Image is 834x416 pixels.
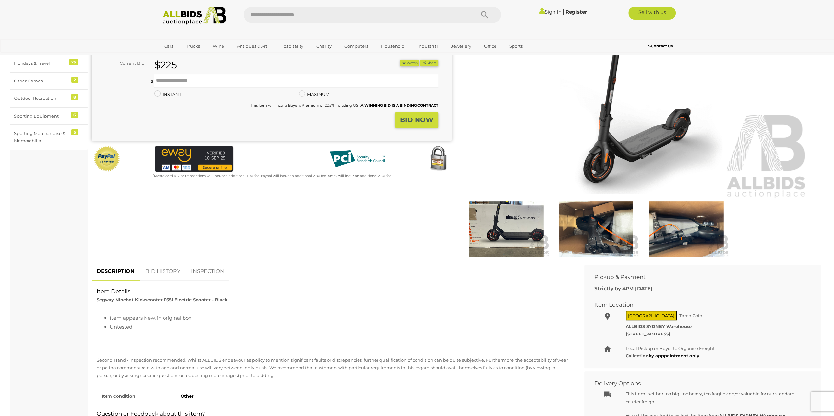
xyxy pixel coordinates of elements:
li: Item appears New, in original box [110,314,570,322]
a: Register [565,9,587,15]
a: Sign In [539,9,562,15]
button: Watch [400,60,419,66]
a: Household [377,41,409,52]
a: Wine [208,41,228,52]
b: Collection [626,353,699,358]
strong: Other [181,393,194,399]
a: Outdoor Recreation 8 [10,90,88,107]
img: Segway Ninebot Kickscooter F65l Electric Scooter - Black [463,201,550,257]
li: Untested [110,322,570,331]
a: Cars [160,41,178,52]
p: This item is either too big, too heavy, too fragile and/or valuable for our standard courier frei... [626,390,806,406]
a: Other Games 2 [10,72,88,90]
a: Antiques & Art [233,41,272,52]
label: MAXIMUM [299,91,329,98]
div: 8 [71,94,78,100]
a: Sporting Equipment 6 [10,107,88,125]
div: 2 [71,77,78,83]
div: Other Games [14,77,68,85]
img: eWAY Payment Gateway [155,146,233,172]
a: Hospitality [276,41,308,52]
a: Sell with us [628,7,676,20]
strong: ALLBIDS SYDNEY Warehouse [626,324,692,329]
img: PCI DSS compliant [324,146,390,172]
a: [GEOGRAPHIC_DATA] [160,52,215,63]
img: Segway Ninebot Kickscooter F65l Electric Scooter - Black [553,201,639,257]
button: BID NOW [395,112,438,128]
h2: Item Location [594,302,801,308]
a: Trucks [182,41,204,52]
img: Segway Ninebot Kickscooter F65l Electric Scooter - Black [643,201,729,257]
strong: $225 [154,59,177,71]
a: Charity [312,41,336,52]
span: [GEOGRAPHIC_DATA] [626,311,677,320]
strong: [STREET_ADDRESS] [626,331,670,336]
small: Mastercard & Visa transactions will incur an additional 1.9% fee. Paypal will incur an additional... [153,174,392,178]
h2: Pickup & Payment [594,274,801,280]
strong: Segway Ninebot Kickscooter F65l Electric Scooter - Black [97,297,228,302]
b: Contact Us [648,44,672,48]
div: 6 [71,112,78,118]
div: Current Bid [92,60,149,67]
b: Strictly by 4PM [DATE] [594,285,652,292]
small: This Item will incur a Buyer's Premium of 22.5% including GST. [251,103,438,108]
label: INSTANT [154,91,181,98]
div: Holidays & Travel [14,60,68,67]
a: INSPECTION [186,262,229,281]
a: Contact Us [648,43,674,50]
b: A WINNING BID IS A BINDING CONTRACT [361,103,438,108]
a: Office [480,41,501,52]
strong: Item condition [102,393,135,399]
li: Watch this item [400,60,419,66]
h2: Item Details [97,288,570,295]
a: Sports [505,41,527,52]
a: Holidays & Travel 25 [10,55,88,72]
div: 5 [71,129,78,135]
a: BID HISTORY [141,262,185,281]
a: Jewellery [447,41,475,52]
img: Official PayPal Seal [93,146,120,172]
h2: Delivery Options [594,380,801,387]
a: Computers [340,41,373,52]
div: Outdoor Recreation [14,95,68,102]
img: Allbids.com.au [159,7,230,25]
button: Search [468,7,501,23]
div: 25 [69,59,78,65]
img: Secured by Rapid SSL [425,146,451,172]
a: Industrial [413,41,442,52]
a: DESCRIPTION [92,262,140,281]
span: | [563,8,564,15]
p: Second Hand - inspection recommended. Whilst ALLBIDS endeavour as policy to mention significant f... [97,356,570,379]
div: Sporting Merchandise & Memorabilia [14,130,68,145]
div: Sporting Equipment [14,112,68,120]
a: Sporting Merchandise & Memorabilia 5 [10,125,88,150]
span: Local Pickup or Buyer to Organise Freight [626,346,715,351]
button: Share [420,60,438,66]
span: Taren Point [678,311,706,320]
a: by apppointment only [649,353,699,358]
strong: BID NOW [400,116,433,124]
